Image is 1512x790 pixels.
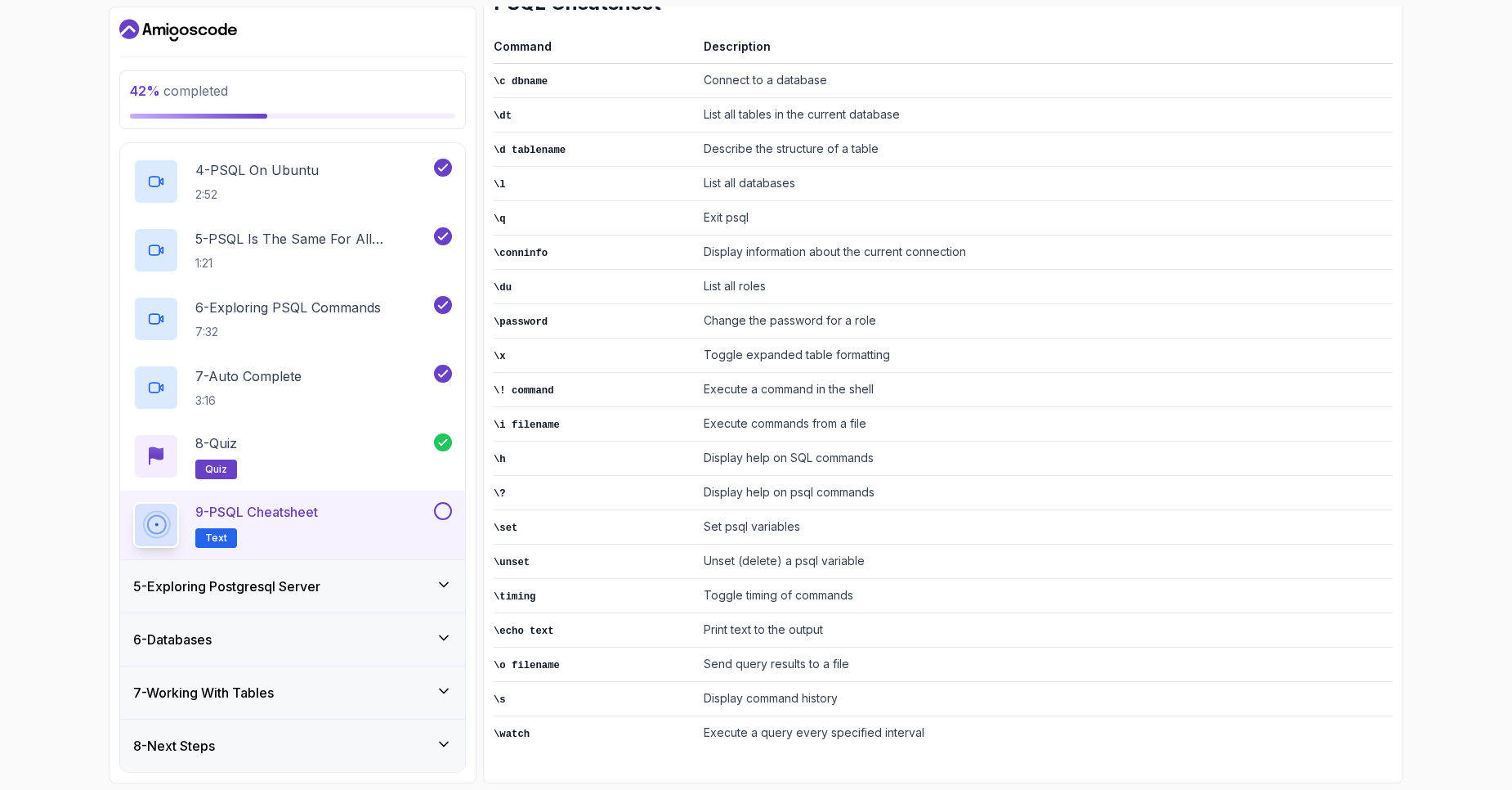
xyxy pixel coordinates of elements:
code: \timing [494,591,535,603]
td: Execute commands from a file [697,407,1393,442]
td: Display help on psql commands [697,476,1393,510]
td: Describe the structure of a table [697,132,1393,167]
code: \d tablename [494,145,566,156]
td: Unset (delete) a psql variable [697,545,1393,579]
td: Execute a query every specified interval [697,716,1393,751]
td: Set psql variables [697,510,1393,545]
button: 7-Working With Tables [120,667,465,719]
code: \du [494,282,512,294]
h3: 8 - Next Steps [133,736,215,756]
code: \watch [494,729,530,740]
td: Toggle timing of commands [697,579,1393,613]
p: 9 - PSQL Cheatsheet [195,502,318,522]
h3: 7 - Working With Tables [133,683,274,702]
td: Display help on SQL commands [697,442,1393,476]
code: \i filename [494,420,560,431]
button: 5-PSQL Is The Same For All Operating Systems1:21 [133,227,452,273]
button: 8-Quizquiz [133,433,452,479]
td: Send query results to a file [697,648,1393,682]
p: 3:16 [195,393,302,409]
code: \set [494,523,517,534]
td: Change the password for a role [697,304,1393,339]
span: 42 % [130,83,160,99]
code: \h [494,454,506,465]
code: \q [494,213,506,225]
code: \l [494,179,506,191]
button: 9-PSQL CheatsheetText [133,502,452,548]
button: 6-Databases [120,613,465,666]
span: completed [130,83,228,99]
td: Display information about the current connection [697,236,1393,270]
code: \x [494,351,506,362]
code: \unset [494,557,530,568]
p: 7 - Auto Complete [195,366,302,386]
p: 7:32 [195,324,381,340]
h3: 5 - Exploring Postgresql Server [133,577,320,596]
a: Dashboard [119,17,237,43]
th: Description [697,36,1393,64]
code: \dt [494,110,512,122]
th: Command [494,36,697,64]
span: quiz [205,463,227,476]
td: Connect to a database [697,64,1393,98]
button: 8-Next Steps [120,720,465,772]
code: \echo text [494,626,554,637]
td: Toggle expanded table formatting [697,339,1393,373]
p: 5 - PSQL Is The Same For All Operating Systems [195,229,431,249]
code: \! command [494,385,554,397]
code: \? [494,488,506,500]
td: Display command history [697,682,1393,716]
code: \password [494,316,548,328]
p: 6 - Exploring PSQL Commands [195,298,381,317]
h3: 6 - Databases [133,630,212,649]
td: Print text to the output [697,613,1393,648]
p: 2:52 [195,186,319,203]
span: Text [205,532,227,545]
p: 4 - PSQL On Ubuntu [195,160,319,180]
td: List all roles [697,270,1393,304]
code: \c dbname [494,76,548,88]
button: 4-PSQL On Ubuntu2:52 [133,159,452,204]
code: \s [494,694,506,706]
p: 8 - Quiz [195,433,237,453]
code: \o filename [494,660,560,671]
button: 6-Exploring PSQL Commands7:32 [133,296,452,342]
button: 7-Auto Complete3:16 [133,365,452,411]
button: 5-Exploring Postgresql Server [120,560,465,613]
td: List all databases [697,167,1393,201]
td: Exit psql [697,201,1393,236]
td: List all tables in the current database [697,98,1393,132]
td: Execute a command in the shell [697,373,1393,407]
code: \conninfo [494,248,548,259]
p: 1:21 [195,255,431,272]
